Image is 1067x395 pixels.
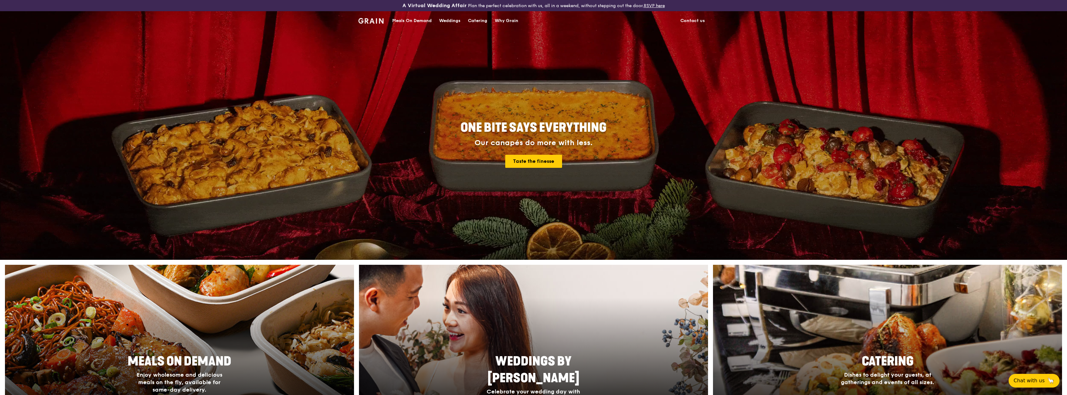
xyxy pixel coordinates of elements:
a: Catering [464,11,491,30]
span: ONE BITE SAYS EVERYTHING [461,120,606,135]
span: Meals On Demand [128,354,231,369]
div: Our canapés do more with less. [422,139,645,147]
a: Taste the finesse [505,155,562,168]
div: Meals On Demand [392,11,432,30]
a: Contact us [677,11,709,30]
span: 🦙 [1047,377,1055,384]
div: Why Grain [495,11,518,30]
span: Dishes to delight your guests, at gatherings and events of all sizes. [841,371,934,386]
div: Plan the perfect celebration with us, all in a weekend, without stepping out the door. [355,2,712,9]
img: Grain [358,18,384,24]
a: Why Grain [491,11,522,30]
div: Weddings [439,11,461,30]
span: Weddings by [PERSON_NAME] [488,354,579,386]
div: Catering [468,11,487,30]
span: Catering [862,354,914,369]
a: Weddings [435,11,464,30]
span: Chat with us [1014,377,1045,384]
span: Enjoy wholesome and delicious meals on the fly, available for same-day delivery. [137,371,222,393]
button: Chat with us🦙 [1009,374,1060,388]
h3: A Virtual Wedding Affair [402,2,467,9]
a: RSVP here [644,3,665,8]
a: GrainGrain [358,11,384,30]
